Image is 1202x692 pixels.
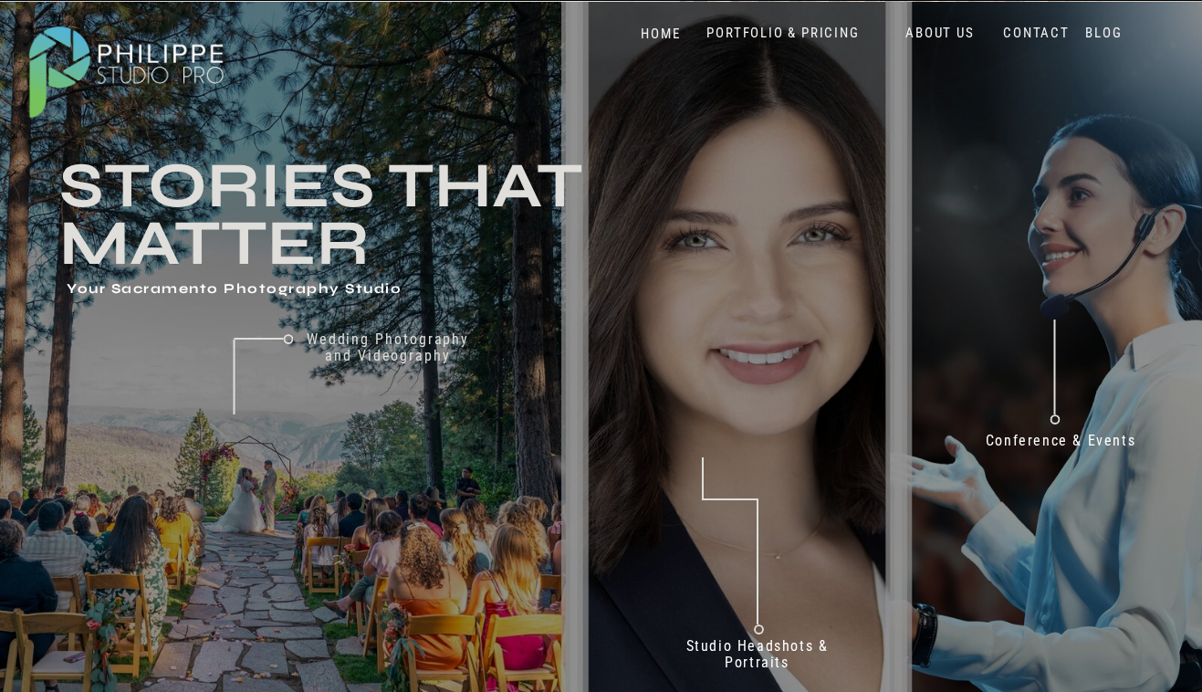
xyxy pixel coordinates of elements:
a: CONTACT [999,25,1074,42]
a: ABOUT US [902,25,979,42]
h1: Your Sacramento Photography Studio [67,281,476,299]
a: Conference & Events [973,433,1148,457]
a: Studio Headshots & Portraits [664,638,851,677]
a: PORTFOLIO & PRICING [700,25,867,42]
h3: Stories that Matter [59,157,703,268]
h2: Don't just take our word for it [627,438,1155,614]
a: BLOG [1082,25,1127,42]
a: HOME [622,26,700,43]
a: Wedding Photography and Videography [293,331,483,381]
